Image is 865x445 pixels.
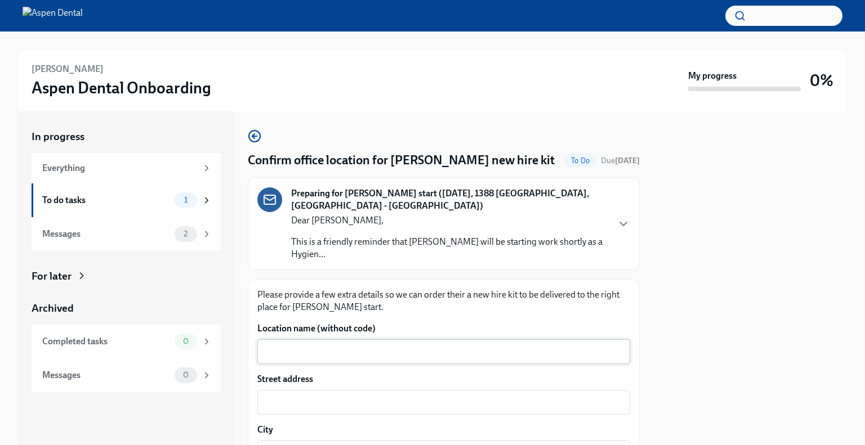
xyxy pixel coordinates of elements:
[257,373,630,385] label: Street address
[32,63,104,75] h6: [PERSON_NAME]
[615,156,640,165] strong: [DATE]
[32,78,211,98] h3: Aspen Dental Onboarding
[601,155,640,166] span: October 5th, 2025 10:00
[42,228,170,240] div: Messages
[176,337,195,345] span: 0
[564,156,596,165] span: To Do
[257,322,630,335] label: Location name (without code)
[601,156,640,165] span: Due
[810,70,833,91] h3: 0%
[257,424,630,436] label: City
[32,217,221,251] a: Messages2
[291,236,608,260] p: This is a friendly reminder that [PERSON_NAME] will be starting work shortly as a Hygien...
[23,7,83,25] img: Aspen Dental
[32,183,221,217] a: To do tasks1
[291,187,608,212] strong: Preparing for [PERSON_NAME] start ([DATE], 1388 [GEOGRAPHIC_DATA], [GEOGRAPHIC_DATA] - [GEOGRAPHI...
[32,269,72,284] div: For later
[291,214,608,227] p: Dear [PERSON_NAME],
[32,301,221,316] a: Archived
[32,325,221,358] a: Completed tasks0
[257,289,630,313] p: Please provide a few extra details so we can order their a new hire kit to be delivered to the ri...
[177,196,194,204] span: 1
[32,153,221,183] a: Everything
[42,162,197,174] div: Everything
[42,194,170,206] div: To do tasks
[42,335,170,348] div: Completed tasks
[176,371,195,379] span: 0
[42,369,170,381] div: Messages
[248,152,555,169] h4: Confirm office location for [PERSON_NAME] new hire kit
[177,230,194,238] span: 2
[32,358,221,392] a: Messages0
[688,70,737,82] strong: My progress
[32,129,221,144] a: In progress
[32,269,221,284] a: For later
